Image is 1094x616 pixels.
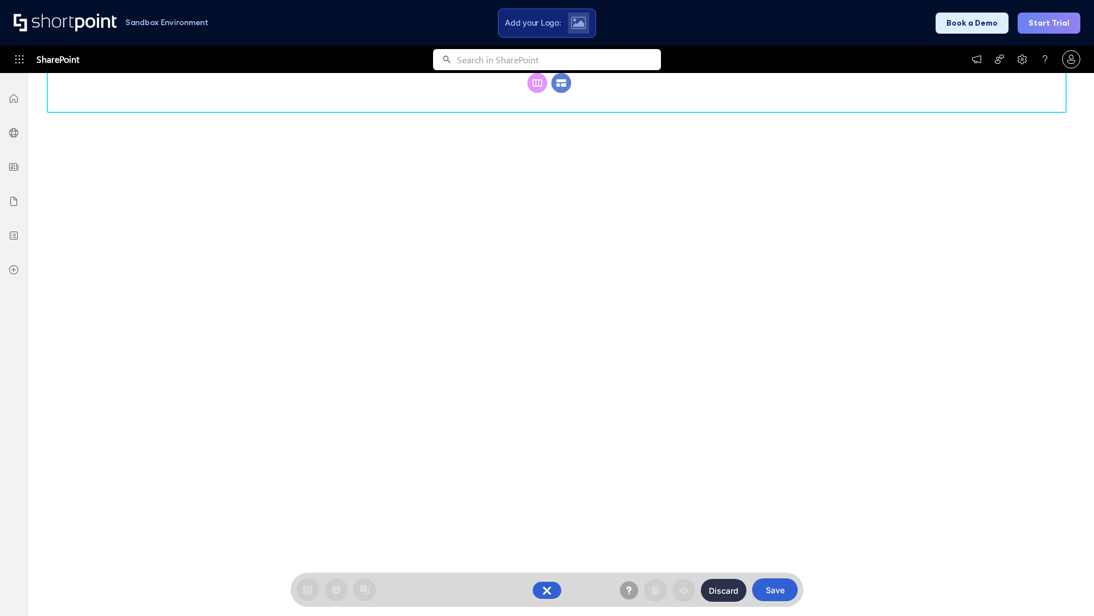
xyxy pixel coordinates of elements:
button: Save [752,578,798,601]
img: Upload logo [571,17,586,29]
h1: Sandbox Environment [125,19,209,26]
button: Discard [701,579,746,602]
span: SharePoint [36,46,79,73]
iframe: Chat Widget [1037,561,1094,616]
span: Add your Logo: [505,18,561,28]
button: Start Trial [1018,13,1080,34]
input: Search in SharePoint [457,49,661,70]
button: Book a Demo [936,13,1009,34]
